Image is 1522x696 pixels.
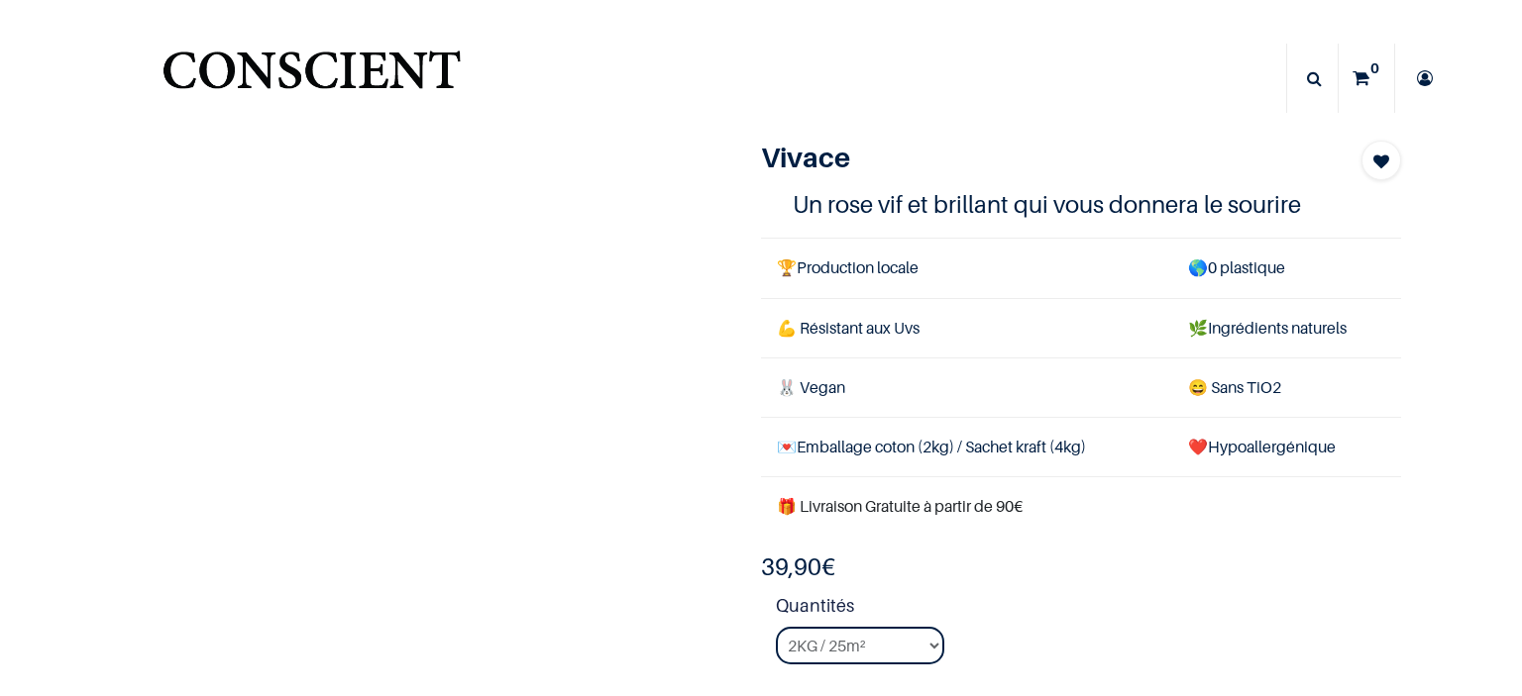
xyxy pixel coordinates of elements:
[777,437,797,456] span: 💌
[1172,239,1401,298] td: 0 plastique
[761,552,821,581] span: 39,90
[1172,417,1401,476] td: ❤️Hypoallergénique
[777,496,1023,516] font: 🎁 Livraison Gratuite à partir de 90€
[1172,357,1401,417] td: ans TiO2
[777,257,797,277] span: 🏆
[1172,298,1401,357] td: Ingrédients naturels
[777,377,845,397] span: 🐰 Vegan
[1188,318,1208,338] span: 🌿
[1361,141,1401,180] button: Add to wishlist
[1188,377,1220,397] span: 😄 S
[761,141,1305,174] h1: Vivace
[761,417,1172,476] td: Emballage coton (2kg) / Sachet kraft (4kg)
[1339,44,1394,113] a: 0
[159,40,465,118] img: Conscient
[777,318,920,338] span: 💪 Résistant aux Uvs
[1365,58,1384,78] sup: 0
[776,592,1401,627] strong: Quantités
[1188,257,1208,277] span: 🌎
[159,40,465,118] a: Logo of Conscient
[793,189,1369,220] h4: Un rose vif et brillant qui vous donnera le sourire
[1373,149,1389,173] span: Add to wishlist
[761,552,835,581] b: €
[761,239,1172,298] td: Production locale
